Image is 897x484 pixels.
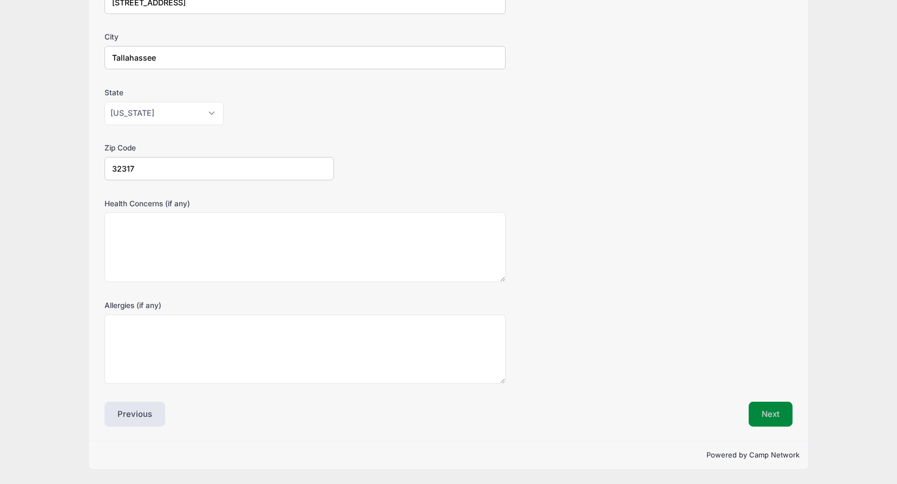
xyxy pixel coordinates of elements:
[104,198,333,209] label: Health Concerns (if any)
[104,157,333,180] input: xxxxx
[104,142,333,153] label: Zip Code
[104,402,165,427] button: Previous
[104,87,333,98] label: State
[104,31,333,42] label: City
[104,300,333,311] label: Allergies (if any)
[97,450,799,461] p: Powered by Camp Network
[749,402,793,427] button: Next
